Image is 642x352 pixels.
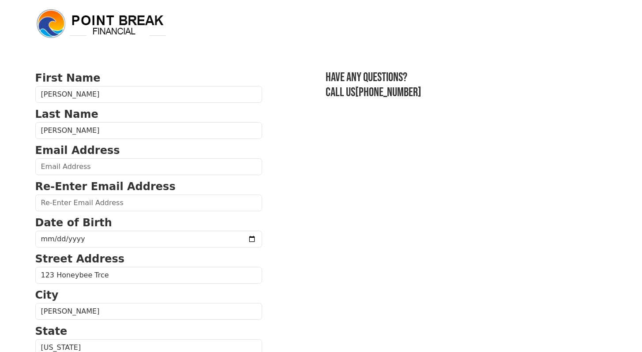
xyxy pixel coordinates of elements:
[326,85,607,100] h3: Call us
[35,86,262,103] input: First Name
[35,122,262,139] input: Last Name
[35,253,125,265] strong: Street Address
[35,72,101,84] strong: First Name
[35,144,120,157] strong: Email Address
[35,195,262,211] input: Re-Enter Email Address
[35,180,176,193] strong: Re-Enter Email Address
[35,217,112,229] strong: Date of Birth
[35,108,98,120] strong: Last Name
[355,85,421,100] a: [PHONE_NUMBER]
[35,158,262,175] input: Email Address
[35,267,262,284] input: Street Address
[326,70,607,85] h3: Have any questions?
[35,303,262,320] input: City
[35,289,59,301] strong: City
[35,325,68,337] strong: State
[35,8,168,40] img: logo.png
